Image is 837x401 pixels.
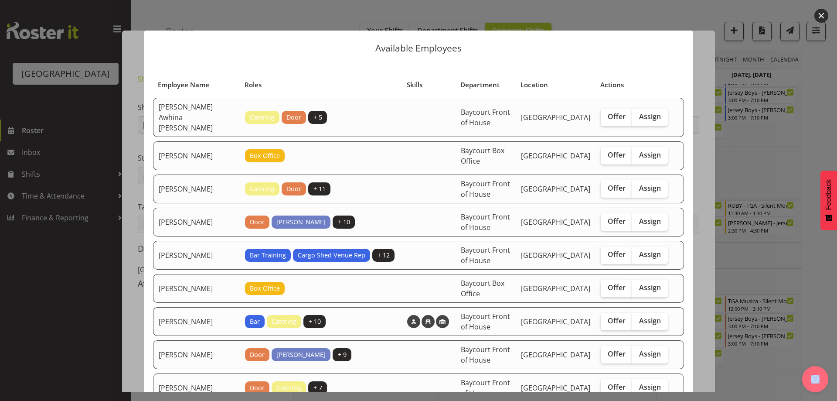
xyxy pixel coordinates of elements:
[250,184,275,194] span: Catering
[313,383,322,393] span: + 7
[313,184,326,194] span: + 11
[276,383,301,393] span: Catering
[608,316,626,325] span: Offer
[153,307,240,336] td: [PERSON_NAME]
[521,350,590,360] span: [GEOGRAPHIC_DATA]
[461,179,510,199] span: Baycourt Front of House
[608,350,626,358] span: Offer
[461,312,510,332] span: Baycourt Front of House
[286,184,301,194] span: Door
[153,44,684,53] p: Available Employees
[276,350,326,360] span: [PERSON_NAME]
[245,80,397,90] div: Roles
[461,278,504,298] span: Baycourt Box Office
[639,184,661,192] span: Assign
[250,113,275,122] span: Catering
[820,171,837,230] button: Feedback - Show survey
[521,113,590,122] span: [GEOGRAPHIC_DATA]
[639,217,661,226] span: Assign
[461,345,510,365] span: Baycourt Front of House
[286,113,301,122] span: Door
[313,113,322,122] span: + 5
[521,317,590,326] span: [GEOGRAPHIC_DATA]
[639,283,661,292] span: Assign
[338,350,347,360] span: + 9
[608,217,626,226] span: Offer
[153,208,240,236] td: [PERSON_NAME]
[521,284,590,293] span: [GEOGRAPHIC_DATA]
[608,151,626,159] span: Offer
[153,340,240,369] td: [PERSON_NAME]
[158,80,235,90] div: Employee Name
[825,179,833,210] span: Feedback
[461,107,510,127] span: Baycourt Front of House
[608,112,626,121] span: Offer
[407,80,450,90] div: Skills
[272,317,296,326] span: Catering
[608,250,626,259] span: Offer
[521,80,590,90] div: Location
[608,383,626,391] span: Offer
[276,217,326,227] span: [PERSON_NAME]
[298,250,365,260] span: Cargo Shed Venue Rep
[378,250,390,260] span: + 12
[250,317,260,326] span: Bar
[639,383,661,391] span: Assign
[338,217,350,227] span: + 10
[250,151,280,161] span: Box Office
[153,274,240,303] td: [PERSON_NAME]
[521,151,590,161] span: [GEOGRAPHIC_DATA]
[250,383,265,393] span: Door
[639,316,661,325] span: Assign
[521,250,590,260] span: [GEOGRAPHIC_DATA]
[461,146,504,166] span: Baycourt Box Office
[461,378,510,398] span: Baycourt Front of House
[309,317,321,326] span: + 10
[521,383,590,393] span: [GEOGRAPHIC_DATA]
[153,175,240,203] td: [PERSON_NAME]
[639,250,661,259] span: Assign
[461,212,510,232] span: Baycourt Front of House
[811,375,820,384] img: help-xxl-2.png
[250,250,286,260] span: Bar Training
[153,98,240,137] td: [PERSON_NAME] Awhina [PERSON_NAME]
[250,350,265,360] span: Door
[600,80,668,90] div: Actions
[461,245,510,265] span: Baycourt Front of House
[608,283,626,292] span: Offer
[460,80,511,90] div: Department
[250,217,265,227] span: Door
[639,112,661,121] span: Assign
[521,217,590,227] span: [GEOGRAPHIC_DATA]
[250,284,280,293] span: Box Office
[608,184,626,192] span: Offer
[639,151,661,159] span: Assign
[639,350,661,358] span: Assign
[153,241,240,270] td: [PERSON_NAME]
[153,141,240,170] td: [PERSON_NAME]
[521,184,590,194] span: [GEOGRAPHIC_DATA]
